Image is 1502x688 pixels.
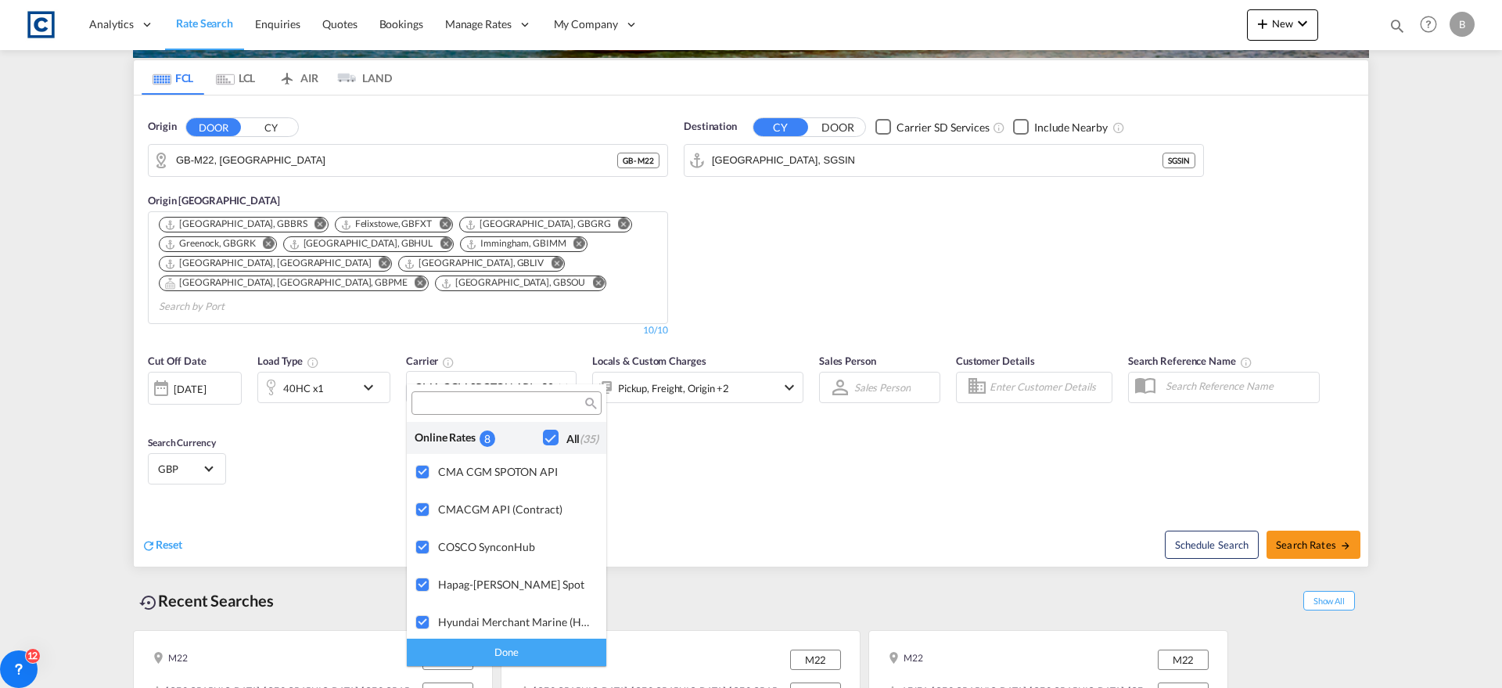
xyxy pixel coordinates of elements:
[438,502,594,516] div: CMACGM API (Contract)
[480,430,495,447] div: 8
[438,540,594,553] div: COSCO SynconHub
[584,398,595,409] md-icon: icon-magnify
[566,431,598,447] div: All
[407,639,606,666] div: Done
[543,430,598,446] md-checkbox: Checkbox No Ink
[438,465,594,478] div: CMA CGM SPOTON API
[438,615,594,629] div: Hyundai Merchant Marine (HMM) spot
[580,432,598,445] span: (35)
[438,578,594,591] div: Hapag-Lloyd Spot
[415,430,480,446] div: Online Rates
